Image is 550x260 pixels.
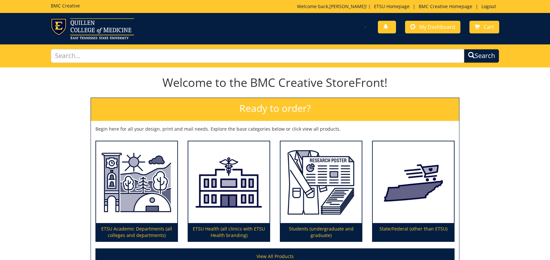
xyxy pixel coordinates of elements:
[51,49,465,63] input: Search...
[91,76,459,89] h1: Welcome to the BMC Creative StoreFront!
[280,223,362,241] p: Students (undergraduate and graduate)
[415,3,476,9] a: BMC Creative Homepage
[373,141,454,241] a: State/Federal (other than ETSU)
[280,141,362,223] img: Students (undergraduate and graduate)
[484,23,494,30] span: Cart
[51,3,80,8] h5: BMC Creative
[405,21,460,33] a: My Dashboard
[469,21,499,33] a: Cart
[478,3,499,9] a: Logout
[96,223,177,241] p: ETSU Academic Departments (all colleges and departments)
[96,141,177,223] img: ETSU Academic Departments (all colleges and departments)
[280,141,362,241] a: Students (undergraduate and graduate)
[96,141,177,241] a: ETSU Academic Departments (all colleges and departments)
[464,49,499,63] button: Search
[95,126,455,132] p: Begin here for all your design, print and mail needs. Explore the base categories below or click ...
[91,98,459,121] h2: Ready to order?
[371,3,413,9] a: ETSU Homepage
[188,141,269,241] a: ETSU Health (all clinics with ETSU Health branding)
[419,23,455,30] span: My Dashboard
[188,141,269,223] img: ETSU Health (all clinics with ETSU Health branding)
[188,223,269,241] p: ETSU Health (all clinics with ETSU Health branding)
[51,18,134,39] img: ETSU logo
[373,141,454,223] img: State/Federal (other than ETSU)
[329,3,366,9] a: [PERSON_NAME]
[373,223,454,241] p: State/Federal (other than ETSU)
[297,3,499,10] p: Welcome back, ! | | |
